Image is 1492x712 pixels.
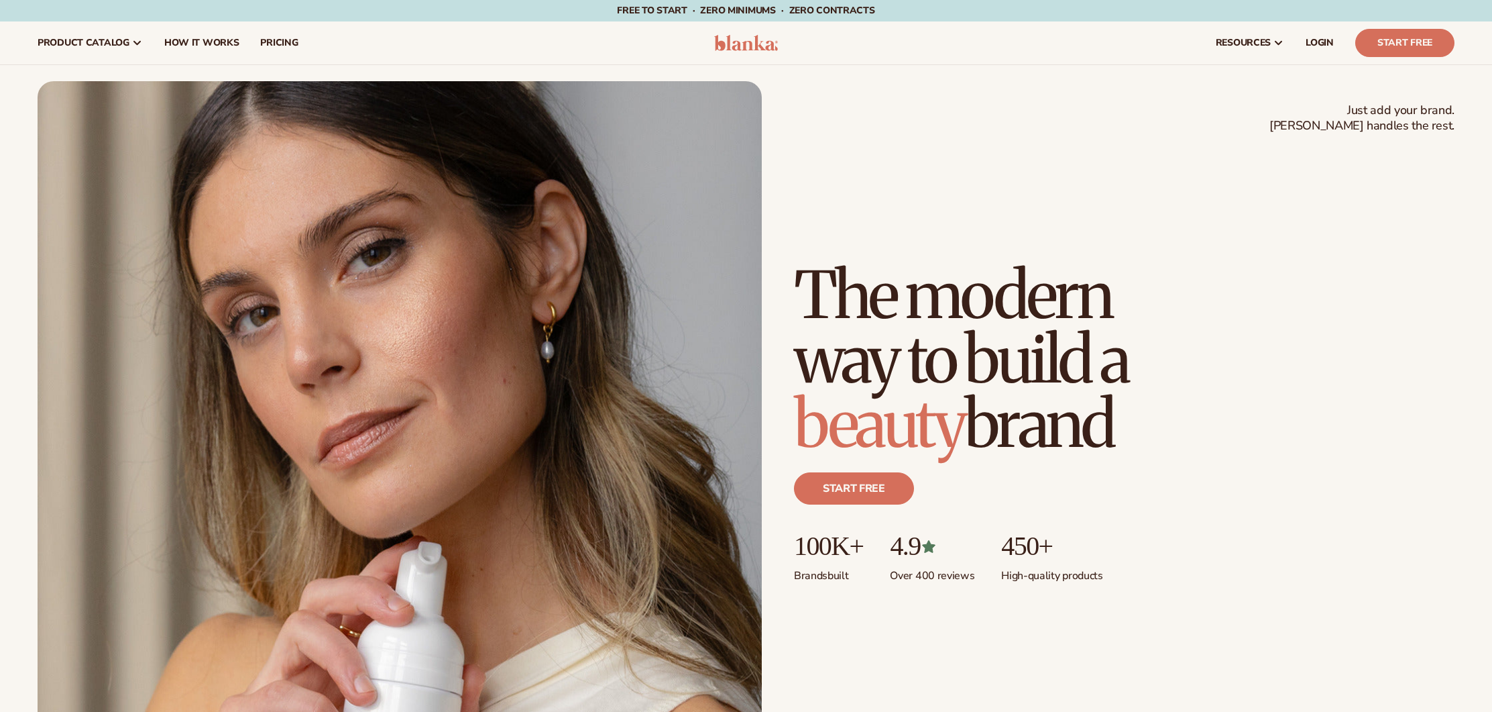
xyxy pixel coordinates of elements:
[27,21,154,64] a: product catalog
[154,21,250,64] a: How It Works
[1306,38,1334,48] span: LOGIN
[260,38,298,48] span: pricing
[1269,103,1454,134] span: Just add your brand. [PERSON_NAME] handles the rest.
[714,35,778,51] img: logo
[794,472,914,505] a: Start free
[794,531,863,561] p: 100K+
[1001,561,1102,583] p: High-quality products
[794,263,1223,456] h1: The modern way to build a brand
[1355,29,1454,57] a: Start Free
[164,38,239,48] span: How It Works
[794,561,863,583] p: Brands built
[1295,21,1344,64] a: LOGIN
[1216,38,1271,48] span: resources
[794,384,964,464] span: beauty
[890,531,974,561] p: 4.9
[249,21,308,64] a: pricing
[1001,531,1102,561] p: 450+
[1205,21,1295,64] a: resources
[890,561,974,583] p: Over 400 reviews
[617,4,874,17] span: Free to start · ZERO minimums · ZERO contracts
[38,38,129,48] span: product catalog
